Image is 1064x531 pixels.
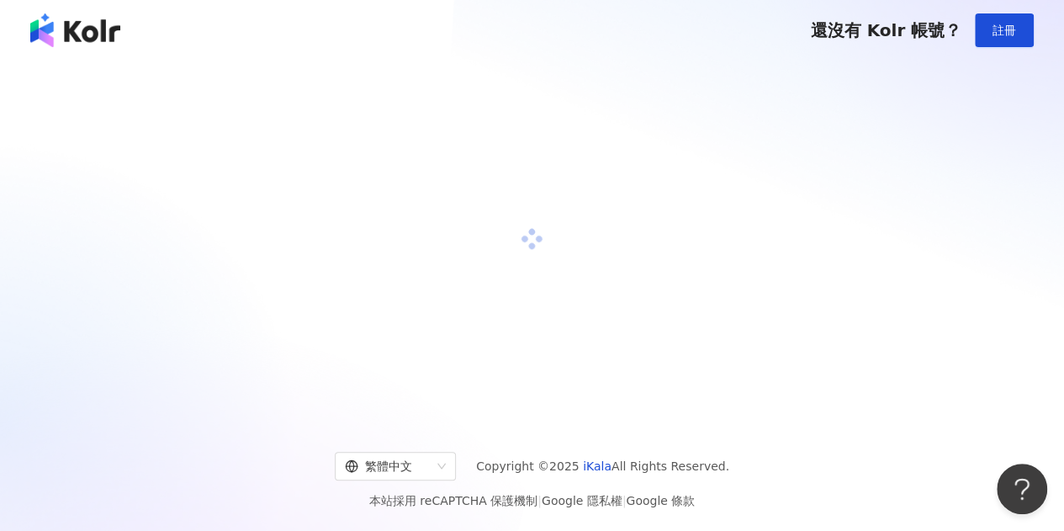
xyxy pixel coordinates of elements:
a: Google 隱私權 [542,494,622,507]
span: 本站採用 reCAPTCHA 保護機制 [369,491,695,511]
span: | [537,494,542,507]
span: | [622,494,627,507]
span: 註冊 [993,24,1016,37]
img: logo [30,13,120,47]
iframe: Help Scout Beacon - Open [997,464,1047,514]
a: iKala [583,459,611,473]
span: 還沒有 Kolr 帳號？ [810,20,961,40]
span: Copyright © 2025 All Rights Reserved. [476,456,729,476]
div: 繁體中文 [345,453,431,480]
a: Google 條款 [626,494,695,507]
button: 註冊 [975,13,1034,47]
